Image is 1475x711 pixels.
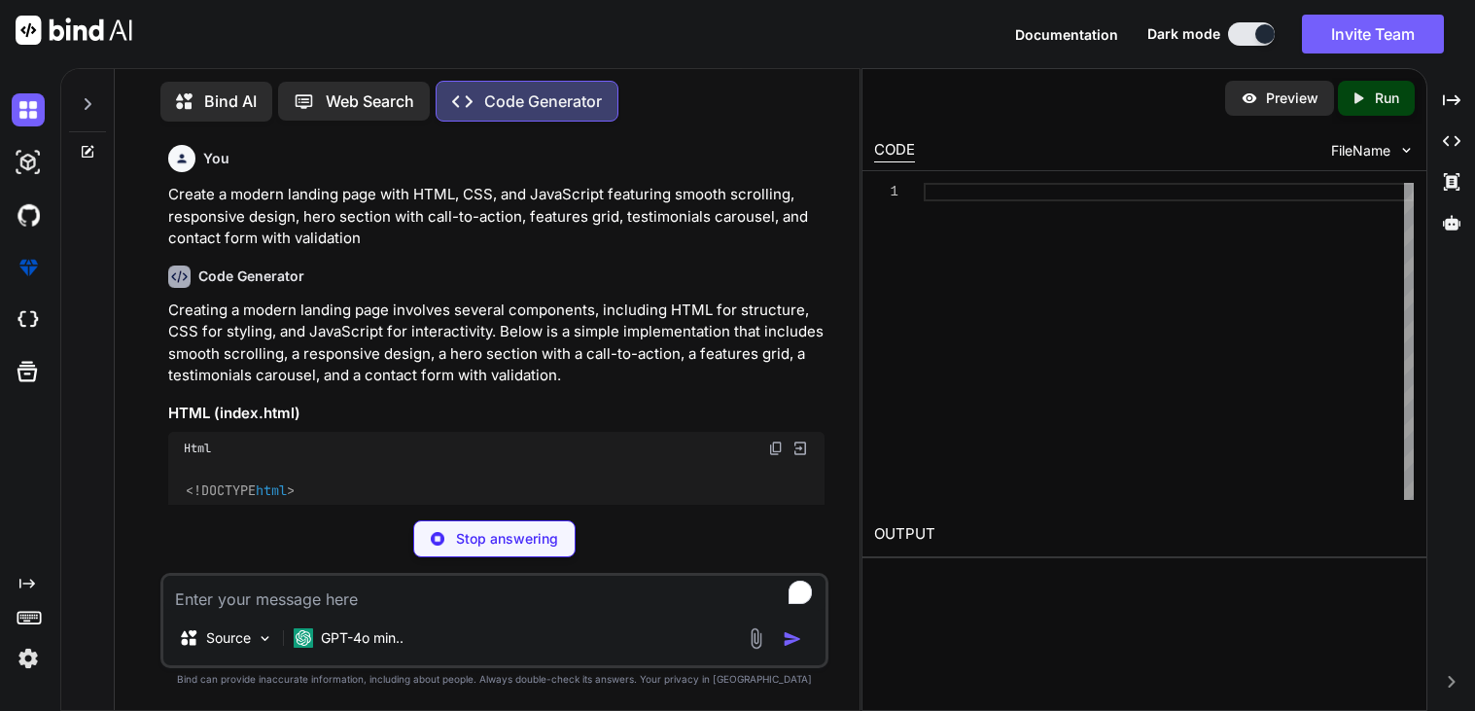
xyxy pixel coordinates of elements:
[160,672,828,687] p: Bind can provide inaccurate information, including about people. Always double-check its answers....
[294,628,313,648] img: GPT-4o mini
[791,440,809,457] img: Open in Browser
[1398,142,1415,159] img: chevron down
[163,576,825,611] textarea: To enrich screen reader interactions, please activate Accessibility in Grammarly extension settings
[198,267,304,286] h6: Code Generator
[1375,89,1399,108] p: Run
[1147,24,1220,44] span: Dark mode
[168,184,825,250] p: Create a modern landing page with HTML, CSS, and JavaScript featuring smooth scrolling, responsiv...
[745,627,767,650] img: attachment
[230,501,262,518] span: lang
[783,629,802,649] img: icon
[1015,26,1118,43] span: Documentation
[1266,89,1318,108] p: Preview
[1015,24,1118,45] button: Documentation
[203,149,229,168] h6: You
[204,89,257,113] p: Bind AI
[269,501,300,518] span: "en"
[484,89,602,113] p: Code Generator
[206,628,251,648] p: Source
[456,529,558,549] p: Stop answering
[874,183,898,201] div: 1
[326,89,414,113] p: Web Search
[12,251,45,284] img: premium
[768,441,784,456] img: copy
[862,512,1426,557] h2: OUTPUT
[186,481,295,499] span: <!DOCTYPE >
[168,403,825,425] h3: HTML (index.html)
[256,481,287,499] span: html
[12,198,45,231] img: githubDark
[1331,141,1390,160] span: FileName
[168,300,825,387] p: Creating a modern landing page involves several components, including HTML for structure, CSS for...
[321,628,404,648] p: GPT-4o min..
[1241,89,1258,107] img: preview
[1302,15,1444,53] button: Invite Team
[12,303,45,337] img: cloudideIcon
[192,501,223,518] span: html
[184,501,308,518] span: < = >
[184,441,211,456] span: Html
[874,139,915,162] div: CODE
[12,642,45,675] img: settings
[257,630,273,647] img: Pick Models
[12,93,45,126] img: darkChat
[12,146,45,179] img: darkAi-studio
[16,16,132,45] img: Bind AI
